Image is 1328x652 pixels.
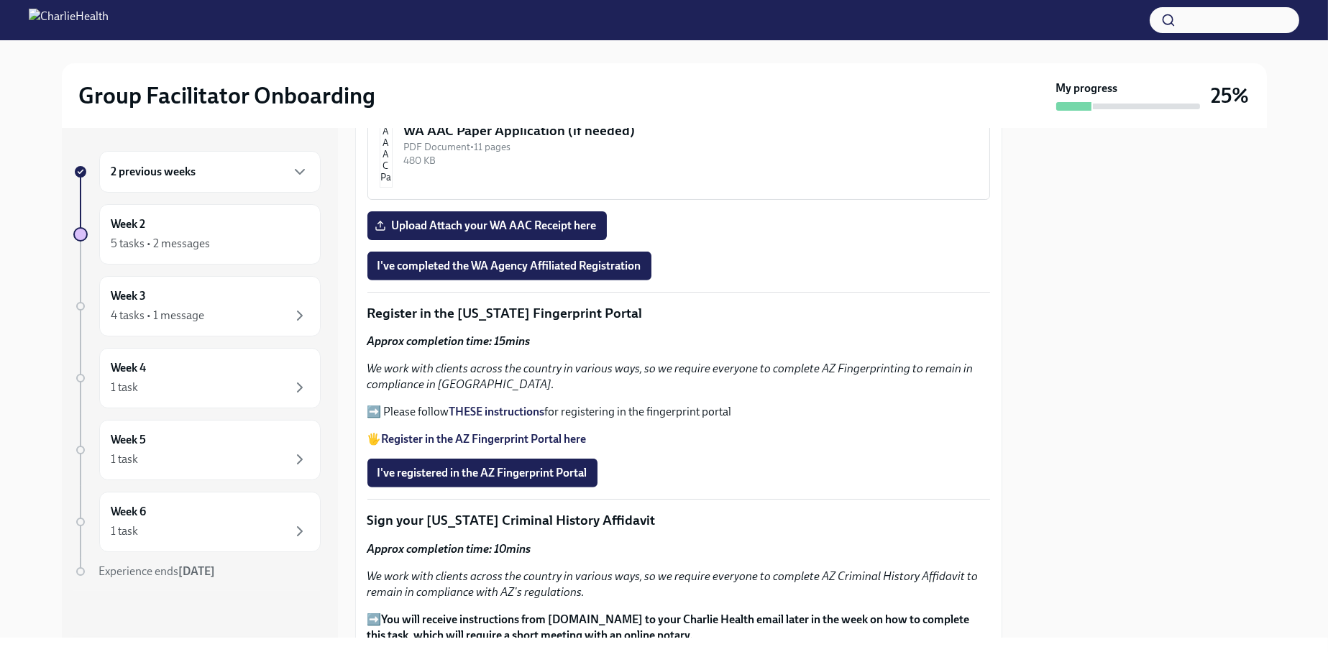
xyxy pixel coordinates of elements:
[377,219,597,233] span: Upload Attach your WA AAC Receipt here
[111,164,196,180] h6: 2 previous weeks
[367,404,990,420] p: ➡️ Please follow for registering in the fingerprint portal
[382,432,587,446] a: Register in the AZ Fingerprint Portal here
[377,466,587,480] span: I've registered in the AZ Fingerprint Portal
[111,504,147,520] h6: Week 6
[380,101,393,188] img: WA AAC Paper Application (if needed)
[404,154,978,167] div: 480 KB
[404,121,978,140] div: WA AAC Paper Application (if needed)
[1212,83,1250,109] h3: 25%
[367,89,990,200] button: WA AAC Paper Application (if needed)PDF Document•11 pages480 KB
[73,204,321,265] a: Week 25 tasks • 2 messages
[73,348,321,408] a: Week 41 task
[111,236,211,252] div: 5 tasks • 2 messages
[367,569,979,599] em: We work with clients across the country in various ways, so we require everyone to complete AZ Cr...
[111,380,139,395] div: 1 task
[367,362,974,391] em: We work with clients across the country in various ways, so we require everyone to complete AZ Fi...
[367,542,531,556] strong: Approx completion time: 10mins
[367,252,651,280] button: I've completed the WA Agency Affiliated Registration
[99,564,216,578] span: Experience ends
[367,612,970,642] strong: You will receive instructions from [DOMAIN_NAME] to your Charlie Health email later in the week o...
[367,211,607,240] label: Upload Attach your WA AAC Receipt here
[367,612,990,643] p: ➡️
[367,431,990,447] p: 🖐️
[29,9,109,32] img: CharlieHealth
[367,511,990,530] p: Sign your [US_STATE] Criminal History Affidavit
[111,308,205,323] div: 4 tasks • 1 message
[404,140,978,154] div: PDF Document • 11 pages
[111,288,147,304] h6: Week 3
[99,151,321,193] div: 2 previous weeks
[179,564,216,578] strong: [DATE]
[73,420,321,480] a: Week 51 task
[367,304,990,323] p: Register in the [US_STATE] Fingerprint Portal
[79,81,376,110] h2: Group Facilitator Onboarding
[111,432,147,448] h6: Week 5
[449,405,545,418] a: THESE instructions
[111,523,139,539] div: 1 task
[111,360,147,376] h6: Week 4
[377,259,641,273] span: I've completed the WA Agency Affiliated Registration
[111,451,139,467] div: 1 task
[367,459,597,487] button: I've registered in the AZ Fingerprint Portal
[367,334,531,348] strong: Approx completion time: 15mins
[1056,81,1118,96] strong: My progress
[73,492,321,552] a: Week 61 task
[73,276,321,336] a: Week 34 tasks • 1 message
[111,216,146,232] h6: Week 2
